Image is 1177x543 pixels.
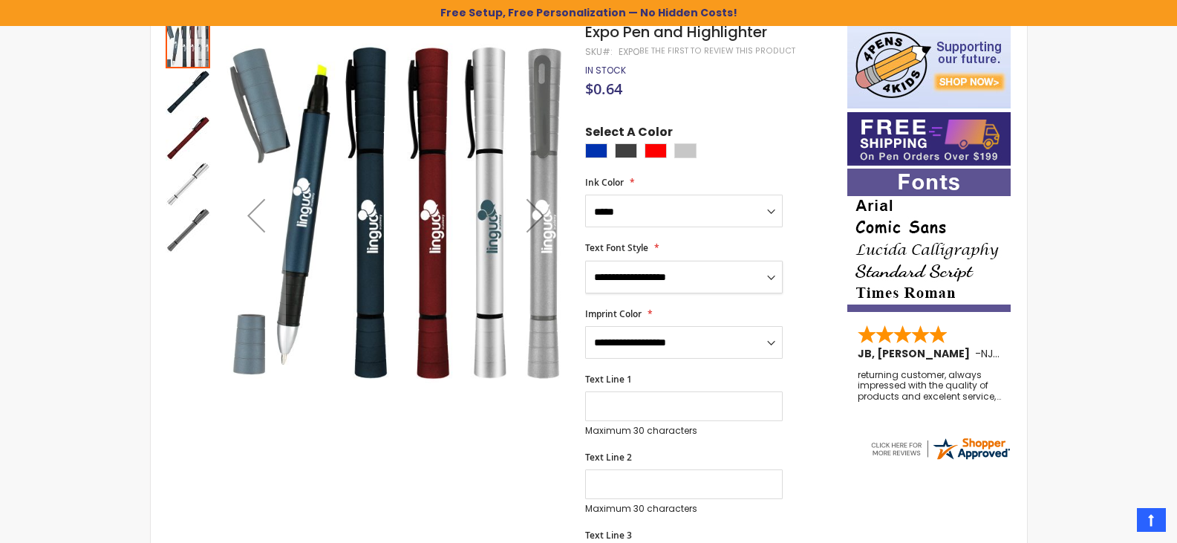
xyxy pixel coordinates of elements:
[585,451,632,464] span: Text Line 2
[869,452,1011,465] a: 4pens.com certificate URL
[847,22,1011,108] img: 4pens 4 kids
[674,143,697,158] div: Silver
[585,425,783,437] p: Maximum 30 characters
[166,68,212,114] div: Expo Pen and Highlighter
[166,160,212,207] div: Expo Pen and Highlighter
[585,64,626,77] span: In stock
[615,143,637,158] div: Grey Charcoal
[226,22,286,408] div: Previous
[226,44,566,383] img: Expo Pen and Highlighter
[975,346,1104,361] span: - ,
[585,308,642,320] span: Imprint Color
[585,45,613,58] strong: SKU
[619,46,639,58] div: expo
[585,124,673,144] span: Select A Color
[166,114,212,160] div: Expo Pen and Highlighter
[166,207,210,253] div: Expo Pen and Highlighter
[858,346,975,361] span: JB, [PERSON_NAME]
[166,70,210,114] img: Expo Pen and Highlighter
[585,176,624,189] span: Ink Color
[585,79,622,99] span: $0.64
[847,112,1011,166] img: Free shipping on orders over $199
[166,162,210,207] img: Expo Pen and Highlighter
[858,370,1002,402] div: returning customer, always impressed with the quality of products and excelent service, will retu...
[166,116,210,160] img: Expo Pen and Highlighter
[847,169,1011,312] img: font-personalization-examples
[585,22,767,42] span: Expo Pen and Highlighter
[166,208,210,253] img: Expo Pen and Highlighter
[585,241,648,254] span: Text Font Style
[869,435,1011,462] img: 4pens.com widget logo
[585,143,607,158] div: Blue
[585,503,783,515] p: Maximum 30 characters
[585,373,632,386] span: Text Line 1
[639,45,795,56] a: Be the first to review this product
[1054,503,1177,543] iframe: Google Customer Reviews
[645,143,667,158] div: Red
[585,529,632,542] span: Text Line 3
[981,346,1000,361] span: NJ
[506,22,565,408] div: Next
[585,65,626,77] div: Availability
